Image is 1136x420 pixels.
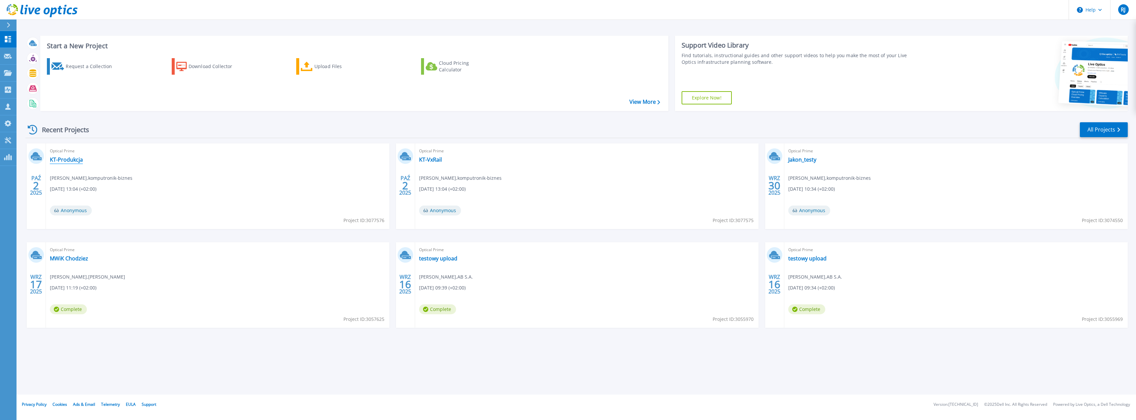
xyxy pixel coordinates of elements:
div: Download Collector [189,60,241,73]
div: WRZ 2025 [768,272,781,296]
span: Project ID: 3055970 [713,316,754,323]
span: Optical Prime [50,147,385,155]
div: Upload Files [314,60,367,73]
span: Project ID: 3074550 [1082,217,1123,224]
div: WRZ 2025 [768,173,781,198]
a: Download Collector [172,58,245,75]
span: Optical Prime [419,147,755,155]
div: WRZ 2025 [30,272,42,296]
span: [PERSON_NAME] , komputronik-biznes [788,174,871,182]
a: MWiK Chodziez [50,255,88,262]
div: PAŹ 2025 [399,173,411,198]
h3: Start a New Project [47,42,660,50]
a: testowy upload [419,255,457,262]
span: [DATE] 13:04 (+02:00) [50,185,96,193]
div: Recent Projects [25,122,98,138]
li: © 2025 Dell Inc. All Rights Reserved [984,402,1047,407]
div: Cloud Pricing Calculator [439,60,492,73]
a: Request a Collection [47,58,121,75]
a: View More [629,99,660,105]
span: Complete [788,304,825,314]
span: 17 [30,282,42,287]
span: [DATE] 09:39 (+02:00) [419,284,466,291]
a: Jakon_testy [788,156,816,163]
span: [PERSON_NAME] , [PERSON_NAME] [50,273,125,281]
div: Find tutorials, instructional guides and other support videos to help you make the most of your L... [682,52,918,65]
a: Support [142,401,156,407]
a: Ads & Email [73,401,95,407]
span: 2 [33,183,39,188]
a: KT-Produkcja [50,156,83,163]
span: Project ID: 3077576 [343,217,384,224]
a: Cookies [53,401,67,407]
span: Complete [419,304,456,314]
span: [PERSON_NAME] , AB S.A. [419,273,473,281]
a: Cloud Pricing Calculator [421,58,495,75]
span: Project ID: 3057625 [343,316,384,323]
span: [DATE] 09:34 (+02:00) [788,284,835,291]
li: Version: [TECHNICAL_ID] [934,402,978,407]
span: 30 [768,183,780,188]
a: EULA [126,401,136,407]
a: KT-VxRail [419,156,442,163]
a: All Projects [1080,122,1128,137]
span: Anonymous [788,206,830,215]
a: Privacy Policy [22,401,47,407]
a: Explore Now! [682,91,732,104]
a: testowy upload [788,255,827,262]
span: [DATE] 13:04 (+02:00) [419,185,466,193]
a: Upload Files [296,58,370,75]
span: 2 [402,183,408,188]
span: Optical Prime [788,246,1124,253]
a: Telemetry [101,401,120,407]
span: Anonymous [419,206,461,215]
span: Complete [50,304,87,314]
span: RJ [1121,7,1125,12]
span: Project ID: 3055969 [1082,316,1123,323]
div: PAŹ 2025 [30,173,42,198]
span: Optical Prime [50,246,385,253]
span: [DATE] 11:19 (+02:00) [50,284,96,291]
span: Project ID: 3077575 [713,217,754,224]
div: Request a Collection [66,60,119,73]
div: WRZ 2025 [399,272,411,296]
span: [DATE] 10:34 (+02:00) [788,185,835,193]
span: Optical Prime [419,246,755,253]
li: Powered by Live Optics, a Dell Technology [1053,402,1130,407]
div: Support Video Library [682,41,918,50]
span: Optical Prime [788,147,1124,155]
span: [PERSON_NAME] , AB S.A. [788,273,842,281]
span: [PERSON_NAME] , komputronik-biznes [419,174,502,182]
span: Anonymous [50,206,92,215]
span: 16 [399,282,411,287]
span: [PERSON_NAME] , komputronik-biznes [50,174,132,182]
span: 16 [768,282,780,287]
